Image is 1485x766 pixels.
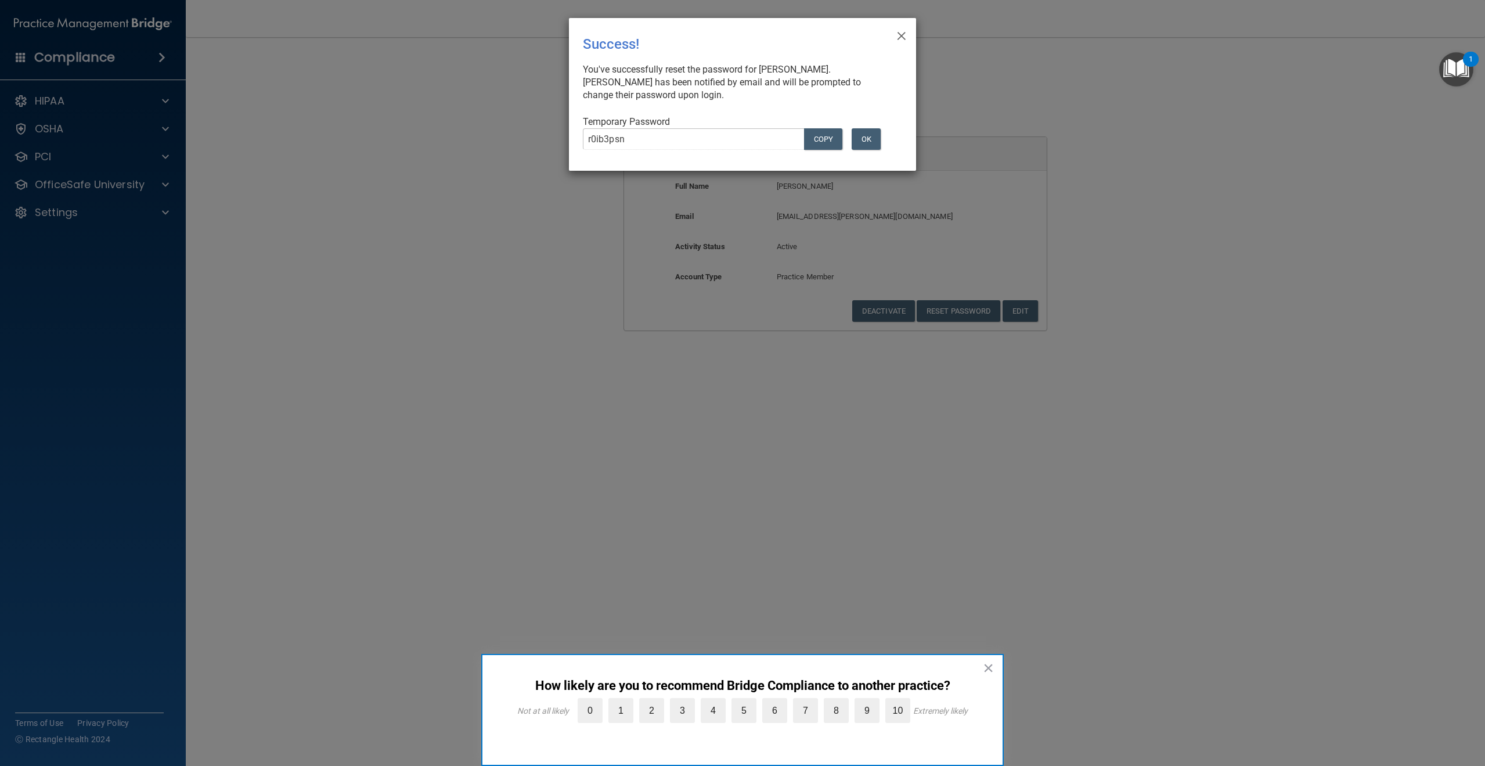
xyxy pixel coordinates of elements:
button: COPY [804,128,842,150]
button: Close [983,659,994,677]
p: How likely are you to recommend Bridge Compliance to another practice? [506,678,979,693]
label: 9 [855,698,880,723]
label: 0 [578,698,603,723]
div: You've successfully reset the password for [PERSON_NAME]. [PERSON_NAME] has been notified by emai... [583,63,893,102]
label: 2 [639,698,664,723]
div: Success! [583,27,855,61]
label: 3 [670,698,695,723]
span: × [896,23,907,46]
label: 7 [793,698,818,723]
div: Extremely likely [913,706,968,715]
label: 4 [701,698,726,723]
label: 8 [824,698,849,723]
label: 5 [731,698,756,723]
button: Open Resource Center, 1 new notification [1439,52,1473,87]
div: 1 [1469,59,1473,74]
label: 6 [762,698,787,723]
label: 1 [608,698,633,723]
button: OK [852,128,881,150]
label: 10 [885,698,910,723]
span: Temporary Password [583,116,670,127]
div: Not at all likely [517,706,569,715]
